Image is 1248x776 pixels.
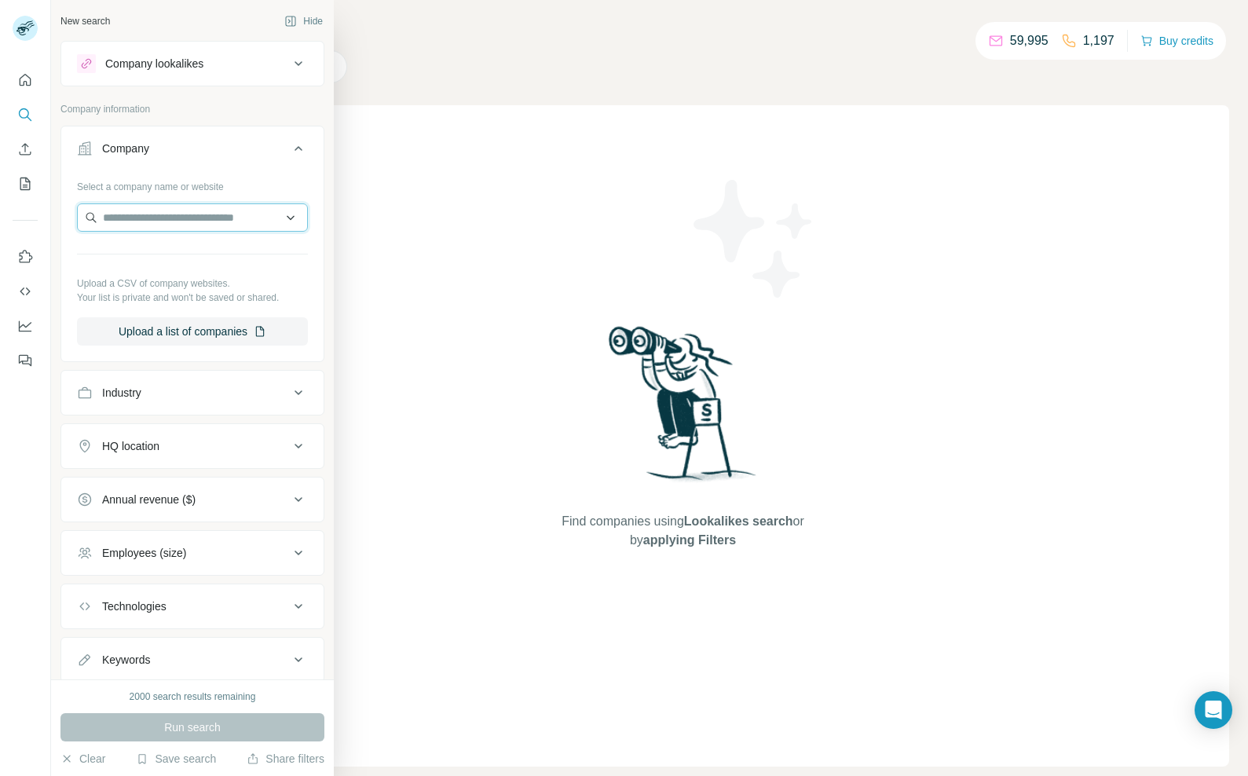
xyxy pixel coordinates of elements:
button: Use Surfe API [13,277,38,306]
p: 1,197 [1083,31,1114,50]
div: Company lookalikes [105,56,203,71]
button: Industry [61,374,324,412]
button: Annual revenue ($) [61,481,324,518]
span: applying Filters [643,533,736,547]
button: Keywords [61,641,324,679]
button: Upload a list of companies [77,317,308,346]
span: Lookalikes search [684,514,793,528]
img: Surfe Illustration - Stars [683,168,825,309]
button: HQ location [61,427,324,465]
div: Open Intercom Messenger [1195,691,1232,729]
div: Employees (size) [102,545,186,561]
button: Buy credits [1140,30,1213,52]
div: Company [102,141,149,156]
p: Upload a CSV of company websites. [77,276,308,291]
button: Technologies [61,587,324,625]
button: Save search [136,751,216,767]
div: Select a company name or website [77,174,308,194]
button: Company lookalikes [61,45,324,82]
div: Industry [102,385,141,401]
button: Quick start [13,66,38,94]
h4: Search [137,19,1229,41]
button: Clear [60,751,105,767]
button: Hide [273,9,334,33]
button: Enrich CSV [13,135,38,163]
div: HQ location [102,438,159,454]
button: Feedback [13,346,38,375]
button: Share filters [247,751,324,767]
div: Keywords [102,652,150,668]
img: Surfe Illustration - Woman searching with binoculars [602,322,765,497]
div: Technologies [102,598,167,614]
button: Use Surfe on LinkedIn [13,243,38,271]
button: My lists [13,170,38,198]
button: Search [13,101,38,129]
button: Dashboard [13,312,38,340]
p: Your list is private and won't be saved or shared. [77,291,308,305]
p: Company information [60,102,324,116]
button: Employees (size) [61,534,324,572]
div: Annual revenue ($) [102,492,196,507]
span: Find companies using or by [557,512,808,550]
button: Company [61,130,324,174]
div: 2000 search results remaining [130,690,256,704]
p: 59,995 [1010,31,1049,50]
div: New search [60,14,110,28]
